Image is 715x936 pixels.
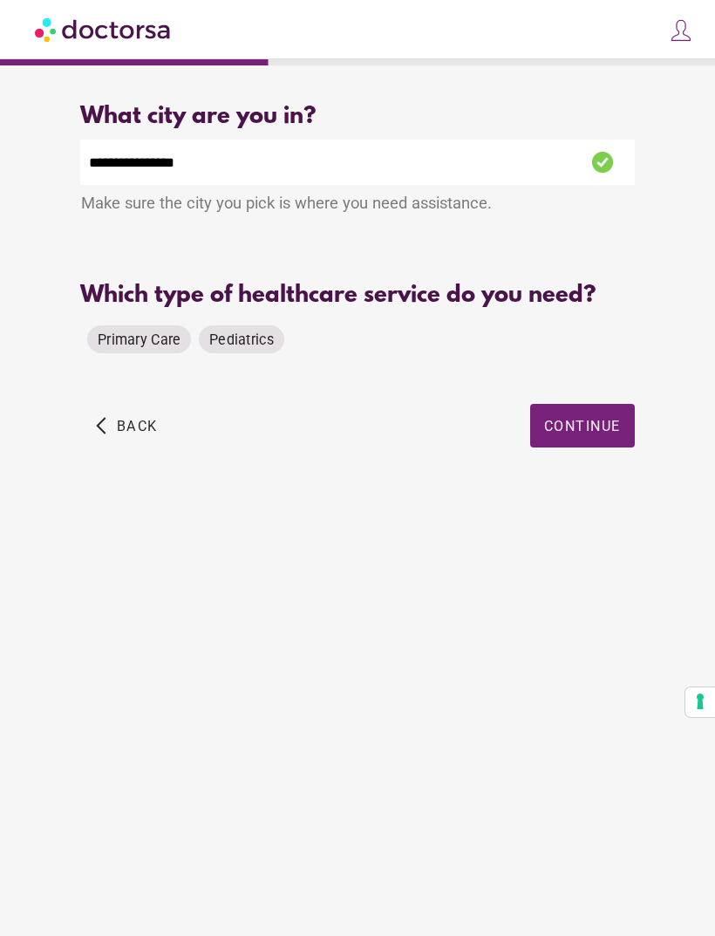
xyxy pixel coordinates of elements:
[98,331,180,348] span: Primary Care
[209,331,274,348] span: Pediatrics
[530,404,635,448] button: Continue
[80,185,634,225] div: Make sure the city you pick is where you need assistance.
[80,283,634,310] div: Which type of healthcare service do you need?
[544,418,621,434] span: Continue
[89,404,165,448] button: arrow_back_ios Back
[685,687,715,717] button: Your consent preferences for tracking technologies
[35,10,173,49] img: Doctorsa.com
[117,418,158,434] span: Back
[80,104,634,131] div: What city are you in?
[669,18,693,43] img: icons8-customer-100.png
